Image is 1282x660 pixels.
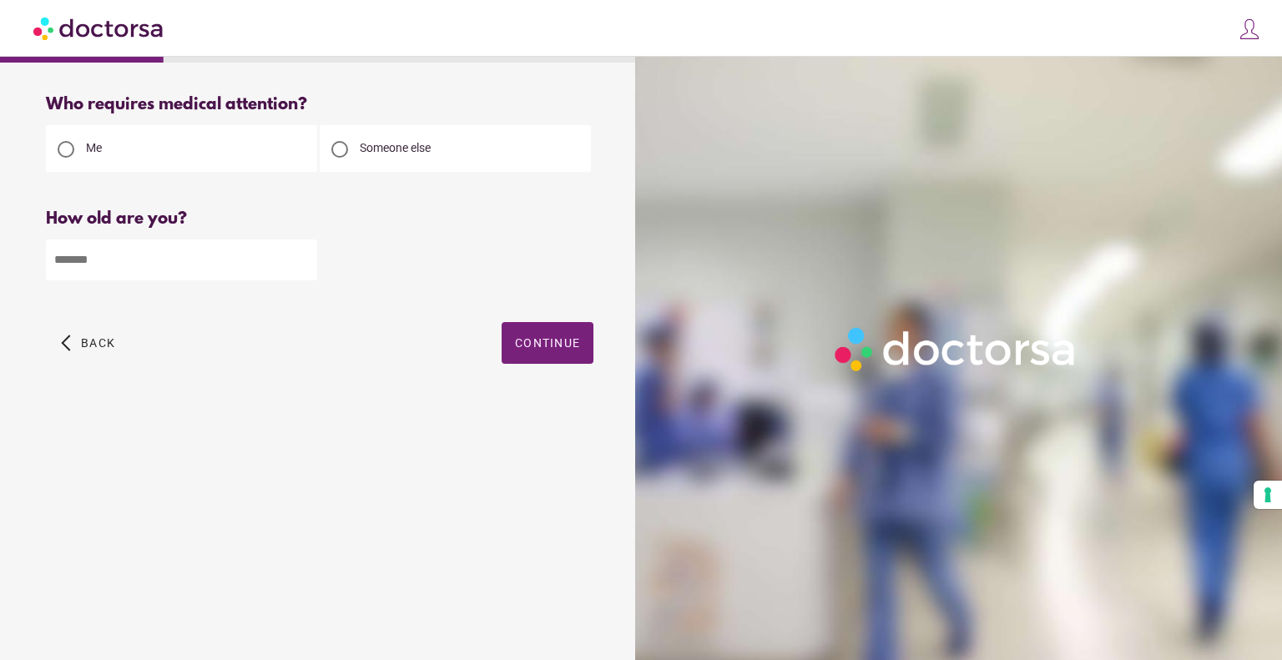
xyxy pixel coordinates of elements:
[502,322,593,364] button: Continue
[515,336,580,350] span: Continue
[1238,18,1261,41] img: icons8-customer-100.png
[46,95,593,114] div: Who requires medical attention?
[86,141,102,154] span: Me
[828,320,1084,377] img: Logo-Doctorsa-trans-White-partial-flat.png
[46,209,593,229] div: How old are you?
[360,141,431,154] span: Someone else
[33,9,165,47] img: Doctorsa.com
[54,322,122,364] button: arrow_back_ios Back
[1254,481,1282,509] button: Your consent preferences for tracking technologies
[81,336,115,350] span: Back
